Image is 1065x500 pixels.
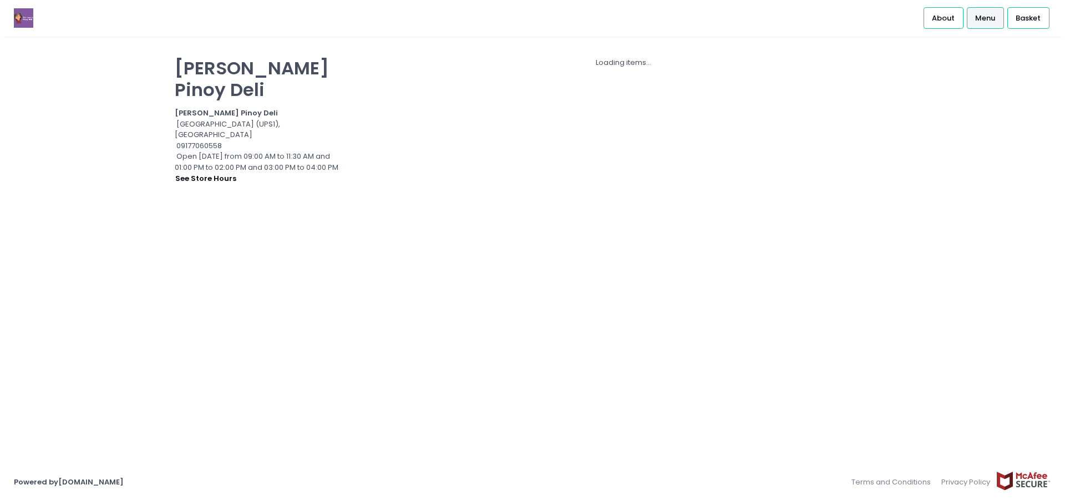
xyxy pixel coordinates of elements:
div: Loading items... [357,57,890,68]
a: Menu [967,7,1004,28]
a: About [924,7,963,28]
img: mcafee-secure [996,471,1051,491]
div: [GEOGRAPHIC_DATA] (UPS1), [GEOGRAPHIC_DATA] [175,119,343,140]
span: About [932,13,955,24]
button: see store hours [175,173,237,185]
a: Powered by[DOMAIN_NAME] [14,477,124,487]
img: logo [14,8,33,28]
b: [PERSON_NAME] Pinoy Deli [175,108,278,118]
a: Terms and Conditions [851,471,936,493]
p: [PERSON_NAME] Pinoy Deli [175,57,343,100]
div: Open [DATE] from 09:00 AM to 11:30 AM and 01:00 PM to 02:00 PM and 03:00 PM to 04:00 PM [175,151,343,185]
span: Basket [1016,13,1041,24]
a: Privacy Policy [936,471,996,493]
span: Menu [975,13,995,24]
div: 09177060558 [175,140,343,151]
